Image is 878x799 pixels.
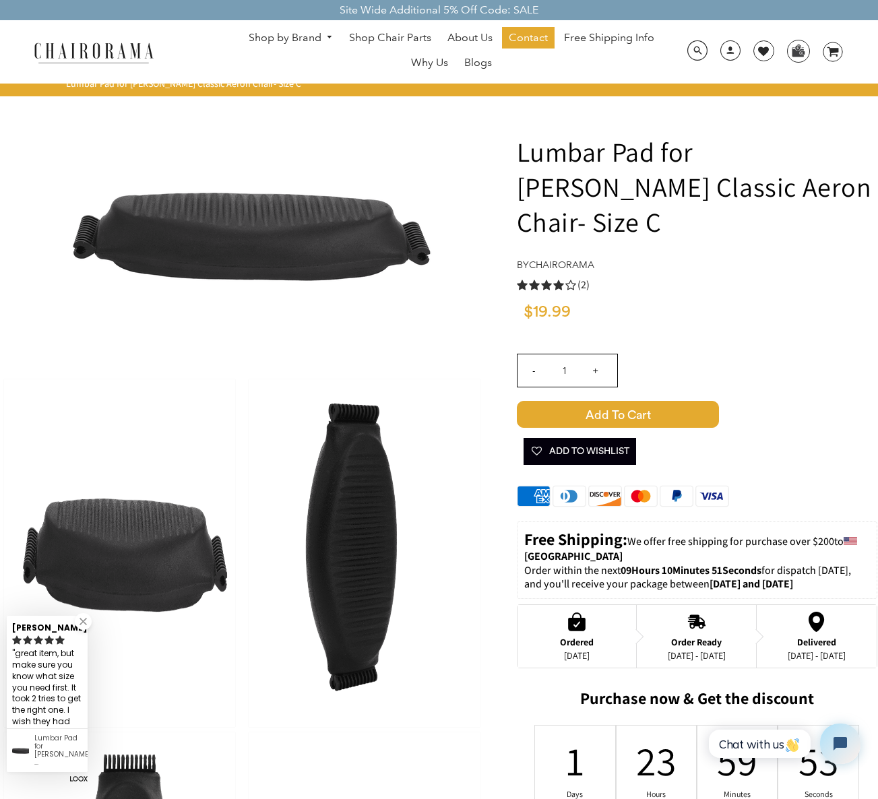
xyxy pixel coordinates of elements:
svg: rating icon full [55,635,65,645]
span: About Us [447,31,493,45]
span: 09Hours 10Minutes 51Seconds [621,563,761,577]
iframe: Tidio Chat [694,712,872,775]
a: Contact [502,27,555,49]
p: Order within the next for dispatch [DATE], and you'll receive your package between [524,564,870,592]
span: Why Us [411,56,448,70]
div: Lumbar Pad for Herman Miller Classic Aeron Chair- Size C [34,734,82,767]
span: Blogs [464,56,492,70]
span: Add To Wishlist [530,438,629,465]
a: 4.0 rating (2 votes) [517,278,877,292]
img: chairorama [26,40,161,64]
h1: Lumbar Pad for [PERSON_NAME] Classic Aeron Chair- Size C [517,134,877,239]
img: Lumbar Pad for Herman Miller Classic Aeron Chair- Size C - chairorama [40,100,444,370]
strong: Free Shipping: [524,528,627,550]
strong: [GEOGRAPHIC_DATA] [524,549,623,563]
svg: rating icon full [12,635,22,645]
a: Lumbar Pad for Herman Miller Classic Aeron Chair- Size C - chairorama [40,227,444,241]
strong: [DATE] and [DATE] [710,577,793,591]
div: 23 [648,734,665,787]
div: 1 [567,734,584,787]
a: Shop Chair Parts [342,27,438,49]
span: Free Shipping Info [564,31,654,45]
input: - [518,354,550,387]
div: Ordered [560,637,594,647]
svg: rating icon full [23,635,32,645]
span: (2) [577,278,590,292]
a: Blogs [458,52,499,73]
span: Contact [509,31,548,45]
input: + [579,354,612,387]
img: WhatsApp_Image_2024-07-12_at_16.23.01.webp [788,40,809,61]
a: Shop by Brand [242,28,340,49]
span: $19.99 [524,304,571,320]
button: Add To Wishlist [524,438,636,465]
nav: DesktopNavigation [218,27,685,77]
a: About Us [441,27,499,49]
button: Add to Cart [517,401,877,428]
div: great item, but make sure you know what size you need first. It took 2 tries to get the right one... [12,647,82,740]
span: We offer free shipping for purchase over $200 [627,534,834,548]
div: [PERSON_NAME] [12,617,82,634]
h4: by [517,259,877,271]
div: Order Ready [668,637,726,647]
img: Lumbar Pad for Herman Miller Classic Aeron Chair- Size C - chairorama [4,379,235,727]
span: Add to Cart [517,401,719,428]
div: [DATE] [560,650,594,661]
svg: rating icon full [44,635,54,645]
p: to [524,529,870,564]
img: Lumbar Pad for Herman Miller Classic Aeron Chair- Size C - chairorama [249,379,480,727]
h2: Purchase now & Get the discount [517,689,877,715]
div: Delivered [788,637,846,647]
div: [DATE] - [DATE] [668,650,726,661]
div: [DATE] - [DATE] [788,650,846,661]
svg: rating icon full [34,635,43,645]
a: Why Us [404,52,455,73]
a: Free Shipping Info [557,27,661,49]
a: chairorama [529,259,594,271]
span: Shop Chair Parts [349,31,431,45]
